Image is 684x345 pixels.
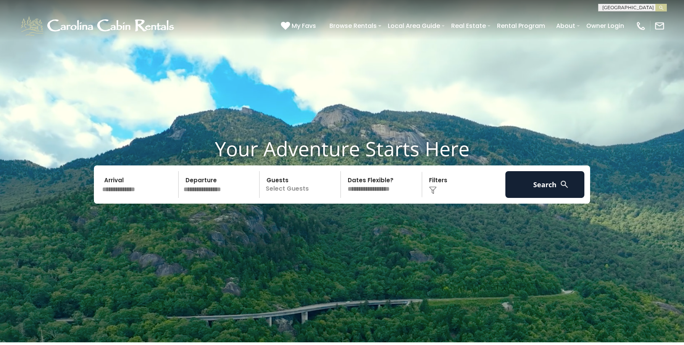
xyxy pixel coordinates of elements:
[636,21,646,31] img: phone-regular-white.png
[384,19,444,32] a: Local Area Guide
[19,15,177,37] img: White-1-1-2.png
[552,19,579,32] a: About
[429,186,437,194] img: filter--v1.png
[262,171,340,198] p: Select Guests
[505,171,584,198] button: Search
[582,19,628,32] a: Owner Login
[447,19,490,32] a: Real Estate
[281,21,318,31] a: My Favs
[6,137,678,160] h1: Your Adventure Starts Here
[560,180,569,189] img: search-regular-white.png
[326,19,381,32] a: Browse Rentals
[493,19,549,32] a: Rental Program
[654,21,665,31] img: mail-regular-white.png
[292,21,316,31] span: My Favs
